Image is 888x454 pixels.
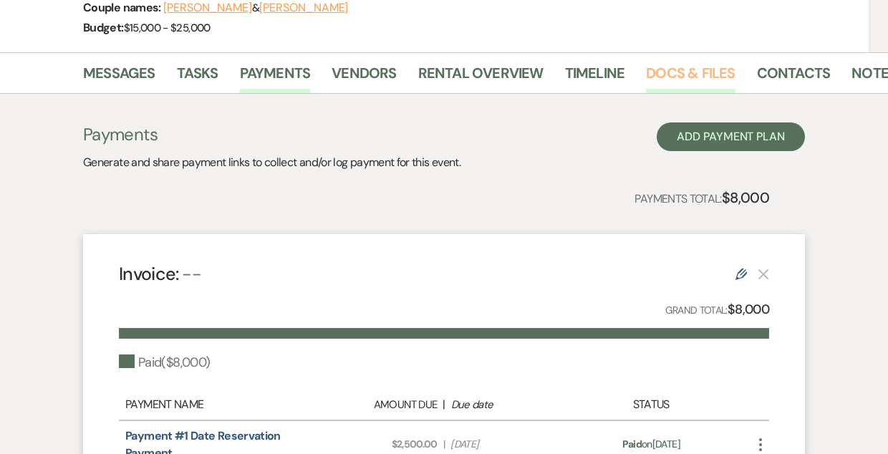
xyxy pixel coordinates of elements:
a: Messages [83,62,155,93]
h4: Invoice: [119,261,201,286]
span: -- [182,262,201,286]
span: [DATE] [450,437,564,452]
a: Docs & Files [646,62,735,93]
h3: Payments [83,122,460,147]
div: on [DATE] [571,437,730,452]
button: [PERSON_NAME] [259,2,348,14]
div: | [317,396,571,413]
span: Paid [622,438,642,450]
span: & [163,1,348,15]
a: Tasks [177,62,218,93]
span: Budget: [83,20,124,35]
a: Vendors [332,62,396,93]
div: Status [571,396,730,413]
div: Paid ( $8,000 ) [119,353,210,372]
div: Due date [451,397,564,413]
a: Contacts [757,62,831,93]
a: Rental Overview [418,62,544,93]
a: Timeline [565,62,625,93]
strong: $8,000 [728,301,769,318]
a: Payments [240,62,311,93]
p: Generate and share payment links to collect and/or log payment for this event. [83,153,460,172]
p: Payments Total: [634,186,769,209]
span: $15,000 - $25,000 [124,21,211,35]
strong: $8,000 [722,188,769,207]
div: Payment Name [125,396,317,413]
button: Add Payment Plan [657,122,805,151]
p: Grand Total: [665,299,770,320]
button: This payment plan cannot be deleted because it contains links that have been paid through Weven’s... [758,268,769,280]
div: Amount Due [324,397,437,413]
span: | [443,437,445,452]
span: $2,500.00 [324,437,438,452]
button: [PERSON_NAME] [163,2,252,14]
